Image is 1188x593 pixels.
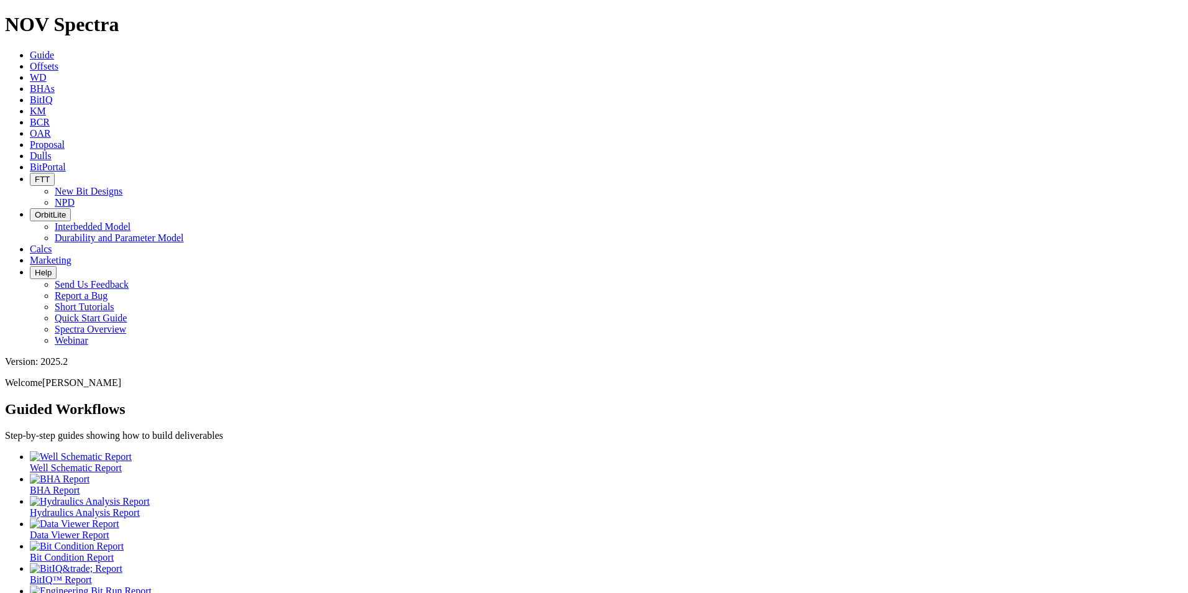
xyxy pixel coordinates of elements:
[30,541,1183,563] a: Bit Condition Report Bit Condition Report
[42,377,121,388] span: [PERSON_NAME]
[5,401,1183,418] h2: Guided Workflows
[30,50,54,60] a: Guide
[55,324,126,334] a: Spectra Overview
[30,563,1183,585] a: BitIQ&trade; Report BitIQ™ Report
[30,541,124,552] img: Bit Condition Report
[30,485,80,495] span: BHA Report
[55,197,75,208] a: NPD
[30,106,46,116] a: KM
[30,94,52,105] a: BitIQ
[30,496,1183,518] a: Hydraulics Analysis Report Hydraulics Analysis Report
[30,518,119,530] img: Data Viewer Report
[5,13,1183,36] h1: NOV Spectra
[30,563,122,574] img: BitIQ&trade; Report
[30,552,114,563] span: Bit Condition Report
[30,507,140,518] span: Hydraulics Analysis Report
[55,232,184,243] a: Durability and Parameter Model
[30,150,52,161] a: Dulls
[30,173,55,186] button: FTT
[30,208,71,221] button: OrbitLite
[30,574,92,585] span: BitIQ™ Report
[30,451,132,462] img: Well Schematic Report
[30,518,1183,540] a: Data Viewer Report Data Viewer Report
[55,221,130,232] a: Interbedded Model
[55,279,129,290] a: Send Us Feedback
[5,356,1183,367] div: Version: 2025.2
[35,210,66,219] span: OrbitLite
[30,530,109,540] span: Data Viewer Report
[30,451,1183,473] a: Well Schematic Report Well Schematic Report
[30,117,50,127] a: BCR
[30,128,51,139] a: OAR
[30,255,71,265] a: Marketing
[30,72,47,83] a: WD
[30,244,52,254] a: Calcs
[55,313,127,323] a: Quick Start Guide
[55,290,107,301] a: Report a Bug
[30,162,66,172] a: BitPortal
[30,474,89,485] img: BHA Report
[30,83,55,94] a: BHAs
[5,430,1183,441] p: Step-by-step guides showing how to build deliverables
[30,496,150,507] img: Hydraulics Analysis Report
[30,266,57,279] button: Help
[30,474,1183,495] a: BHA Report BHA Report
[55,301,114,312] a: Short Tutorials
[55,186,122,196] a: New Bit Designs
[30,61,58,71] a: Offsets
[35,175,50,184] span: FTT
[35,268,52,277] span: Help
[55,335,88,346] a: Webinar
[5,377,1183,388] p: Welcome
[30,139,65,150] a: Proposal
[30,462,122,473] span: Well Schematic Report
